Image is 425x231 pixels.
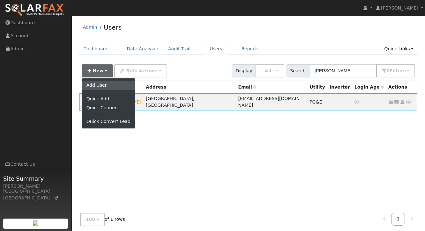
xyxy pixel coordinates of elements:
[144,93,236,111] td: [GEOGRAPHIC_DATA], [GEOGRAPHIC_DATA]
[80,213,105,226] button: 100
[3,188,68,201] div: [GEOGRAPHIC_DATA], [GEOGRAPHIC_DATA]
[54,195,59,200] a: Map
[82,104,135,112] a: Quick Connect
[82,81,135,90] a: Add User
[390,68,406,73] span: Filter
[86,217,95,222] span: 100
[381,5,418,11] span: [PERSON_NAME]
[237,43,264,55] a: Reports
[238,96,302,108] span: [EMAIL_ADDRESS][DOMAIN_NAME]
[309,64,377,77] input: Search
[330,84,350,90] div: Inverter
[122,43,163,55] a: Data Analyzer
[114,64,167,77] button: Bulk Actions
[78,43,113,55] a: Dashboard
[309,99,322,105] span: PG&E
[388,84,415,90] div: Actions
[354,99,360,105] a: No login access
[5,4,65,17] img: SolarFax
[126,68,158,73] span: Bulk Actions
[83,25,97,30] a: Admin
[399,99,405,105] a: Login As
[3,183,68,190] div: [PERSON_NAME]
[82,95,135,104] a: Quick Add
[406,99,411,105] a: Other actions
[3,174,68,183] span: Site Summary
[82,64,113,77] button: New
[104,24,122,31] a: Users
[163,43,195,55] a: Audit Trail
[205,43,227,55] a: Users
[33,220,38,226] img: retrieve
[388,99,394,105] a: Show Graph
[309,84,325,90] div: Utility
[80,213,125,226] span: of 1 rows
[394,99,400,105] a: roachc@ah.org
[93,68,103,73] span: New
[376,64,415,77] button: 0Filters
[256,64,284,77] button: - All -
[238,84,256,90] span: Email
[391,213,405,226] a: 1
[379,43,418,55] a: Quick Links
[232,64,256,77] span: Display
[287,64,309,77] span: Search
[82,117,135,126] a: Quick Convert Lead
[146,84,234,90] div: Address
[354,84,384,90] span: Days since last login
[403,68,406,73] span: s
